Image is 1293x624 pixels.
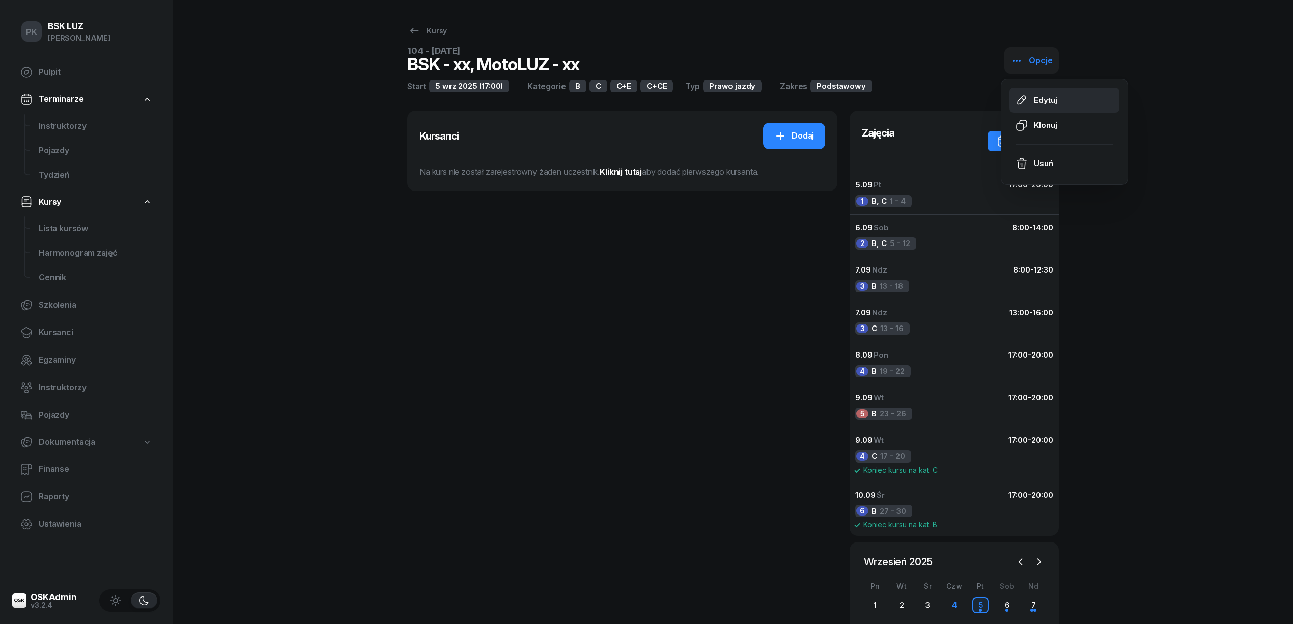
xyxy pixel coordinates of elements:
div: C [589,80,607,92]
span: Sob [874,223,889,232]
div: v3.2.4 [31,602,77,609]
div: Na kurs nie został zarejestrowny żaden uczestnik. aby dodać pierwszego kursanta. [407,166,837,179]
div: 4 [856,367,868,376]
a: Kursy [399,20,456,41]
span: Lista kursów [39,222,152,235]
span: Kursy [39,196,61,209]
a: Instruktorzy [12,375,160,400]
span: 20:00 [1031,393,1053,402]
span: Instruktorzy [39,120,152,133]
a: Dokumentacja [12,430,160,454]
div: 5 - 12 [855,237,916,250]
div: Usuń [1034,157,1053,170]
div: 1 [867,597,883,613]
button: Opcje [1004,47,1059,74]
span: B [872,365,877,378]
span: Cennik [39,271,152,284]
div: OSKAdmin [31,593,77,602]
button: 5.09Pt17:00-20:001B, C1 - 4 [849,172,1059,214]
span: Ustawienia [39,518,152,531]
span: Terminarze [39,93,83,106]
div: Kategorie [527,80,566,92]
span: Pojazdy [39,409,152,422]
span: 17:00 [1008,490,1028,500]
a: Finanse [12,457,160,481]
span: Pulpit [39,66,152,79]
div: BSK - xx, MotoLUZ - xx [407,56,579,74]
div: Typ [685,80,700,92]
button: 9.09Wt17:00-20:005B23 - 26 [849,385,1059,427]
div: C+E [610,80,638,92]
a: Tydzień [31,163,160,187]
div: BSK LUZ [48,22,110,31]
div: 5 [972,597,989,613]
span: 8:00 [1013,265,1030,275]
div: Opcje [1010,54,1053,67]
div: - [1008,391,1053,404]
span: 8:00 [1012,223,1029,232]
img: logo-xs@2x.png [12,593,26,608]
span: B [872,505,877,518]
span: 20:00 [1031,350,1053,360]
a: Pojazdy [12,403,160,427]
span: B [872,280,877,293]
div: - [1009,306,1053,319]
div: Sob [994,582,1020,590]
a: Kursanci [12,320,160,345]
div: C+CE [640,80,673,92]
div: B [569,80,586,92]
span: 10.09 [855,490,876,500]
div: 6 [999,597,1015,613]
div: 23 - 26 [855,408,912,420]
button: Planer [988,131,1047,151]
a: Ustawienia [12,512,160,536]
div: 17 - 20 [855,450,911,463]
div: 5 [856,409,868,418]
div: 13 - 18 [855,280,909,292]
button: 8.09Pon17:00-20:004B19 - 22 [849,342,1059,385]
div: Śr [915,582,941,590]
div: 27 - 30 [855,505,912,517]
span: Pt [874,180,881,189]
div: Podstawowy [810,80,872,92]
div: 104 - [DATE] [407,47,579,56]
span: Wt [874,393,884,402]
span: Raporty [39,490,152,503]
span: 12:30 [1034,265,1053,275]
span: Szkolenia [39,299,152,312]
span: PK [26,28,38,36]
span: 5.09 [855,180,873,189]
span: 13:00 [1009,308,1029,317]
a: Edytuj [1009,88,1119,113]
span: Pon [874,350,888,360]
div: 4 [856,452,868,461]
span: B, C [872,237,887,250]
button: 7.09Ndz8:00-12:303B13 - 18 [849,257,1059,300]
a: Cennik [31,265,160,290]
button: 6.09Sob8:00-14:002B, C5 - 12 [849,214,1059,257]
span: 17:00 [1008,435,1028,445]
div: 3 [856,282,868,291]
div: Czw [941,582,968,590]
div: Nd [1020,582,1047,590]
span: Wrzesień 2025 [860,554,937,570]
h3: Kursanci [419,128,459,144]
div: 13 - 16 [855,322,910,335]
span: Finanse [39,463,152,476]
span: 17:00 [1008,393,1028,402]
span: B, C [872,195,887,208]
span: C [872,450,877,463]
button: 7.09Ndz13:00-16:003C13 - 16 [849,300,1059,342]
span: 8.09 [855,350,873,360]
a: Kursy [12,191,160,214]
span: Kursanci [39,326,152,339]
span: Instruktorzy [39,381,152,394]
div: 1 - 4 [855,195,912,207]
span: 14:00 [1033,223,1053,232]
span: 9.09 [855,393,873,402]
span: 17:00 [1008,350,1028,360]
span: C [872,322,877,335]
div: 3 [856,324,868,333]
span: 20:00 [1031,435,1053,445]
button: 10.09Śr17:00-20:006B27 - 30Koniec kursu na kat. B [849,482,1059,537]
